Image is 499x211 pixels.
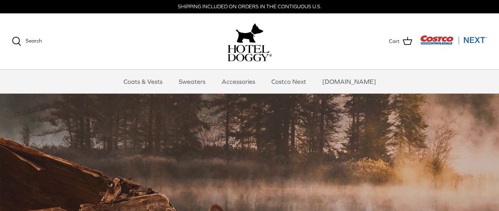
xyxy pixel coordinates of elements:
[264,70,313,93] a: Costco Next
[228,21,272,61] a: hoteldoggy.com hoteldoggycom
[389,37,400,46] span: Cart
[420,40,487,46] a: Visit Costco Next
[116,70,170,93] a: Coats & Vests
[26,38,42,44] span: Search
[236,21,264,45] img: hoteldoggy.com
[12,37,42,46] a: Search
[389,36,412,46] a: Cart
[420,35,487,45] img: Costco Next
[172,70,213,93] a: Sweaters
[215,70,262,93] a: Accessories
[228,45,272,61] img: hoteldoggycom
[315,70,383,93] a: [DOMAIN_NAME]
